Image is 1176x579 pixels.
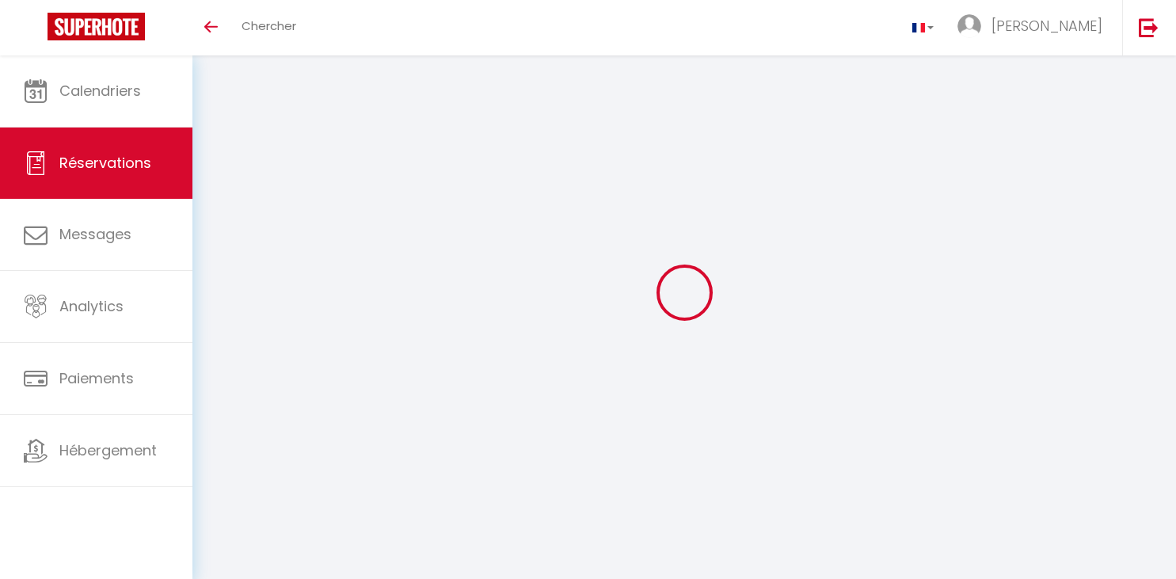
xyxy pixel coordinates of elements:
[59,153,151,173] span: Réservations
[59,296,124,316] span: Analytics
[991,16,1102,36] span: [PERSON_NAME]
[59,81,141,101] span: Calendriers
[59,224,131,244] span: Messages
[59,368,134,388] span: Paiements
[48,13,145,40] img: Super Booking
[59,440,157,460] span: Hébergement
[1139,17,1159,37] img: logout
[242,17,296,34] span: Chercher
[957,14,981,38] img: ...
